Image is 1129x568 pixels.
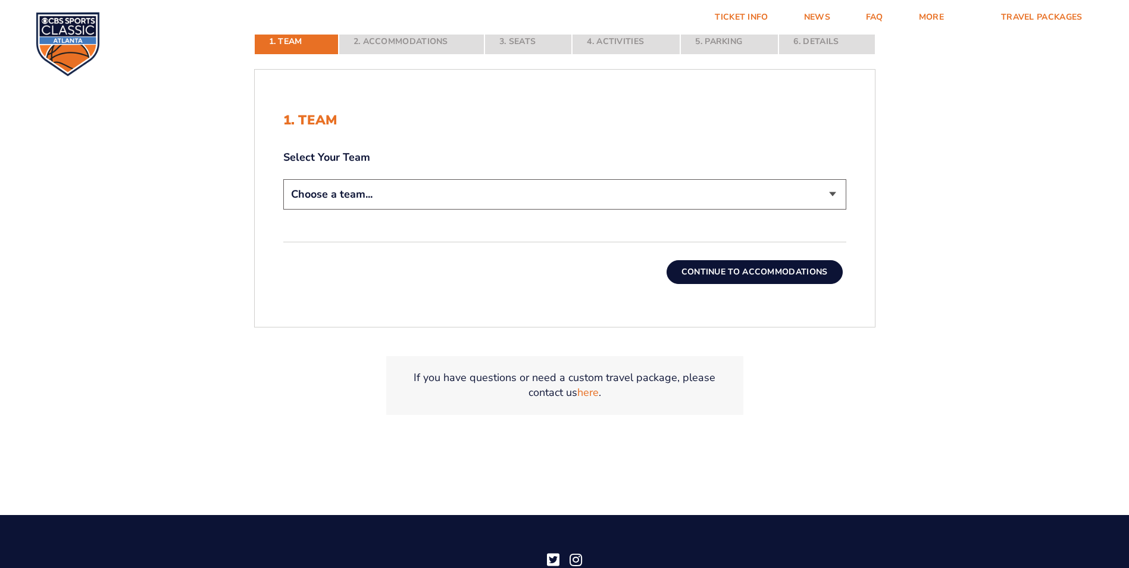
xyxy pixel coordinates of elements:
[577,385,599,400] a: here
[36,12,100,76] img: CBS Sports Classic
[283,113,846,128] h2: 1. Team
[401,370,729,400] p: If you have questions or need a custom travel package, please contact us .
[667,260,843,284] button: Continue To Accommodations
[283,150,846,165] label: Select Your Team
